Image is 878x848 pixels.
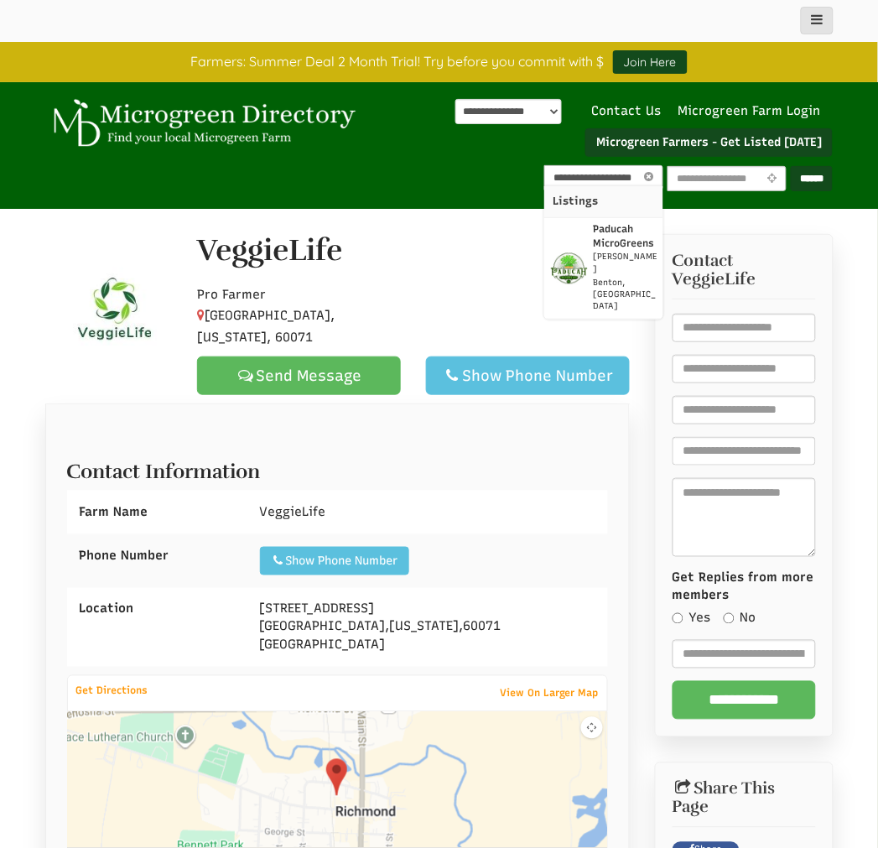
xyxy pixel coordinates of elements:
button: Map camera controls [581,717,603,739]
input: Yes [673,613,683,624]
div: Show Phone Number [271,553,398,570]
h2: Contact Information [67,452,609,482]
select: Language Translate Widget [455,99,562,124]
h3: Contact [673,252,816,289]
img: Microgreen Directory [45,99,359,148]
h1: VeggieLife [197,234,342,268]
span: [GEOGRAPHIC_DATA] [260,619,386,634]
div: Farmers: Summer Deal 2 Month Trial! Try before you commit with $ [33,50,846,74]
span: VeggieLife [673,270,756,289]
a: Microgreen Farm Login [678,103,829,118]
span: VeggieLife [260,504,326,519]
span: Pro Farmer [197,287,266,302]
strong: Paducah MicroGreens [593,223,654,249]
span: [STREET_ADDRESS] [260,601,375,616]
label: Get Replies from more members [673,570,816,606]
ul: Profile Tabs [45,403,631,404]
p: Benton, [GEOGRAPHIC_DATA] [593,277,659,313]
p: [PERSON_NAME] [593,251,659,275]
label: No [724,610,756,627]
label: Yes [673,610,711,627]
a: View On Larger Map [491,682,607,705]
img: pimage 1706 205 photo [551,250,588,287]
i: Use Current Location [764,174,782,185]
div: Farm Name [67,491,247,533]
input: No [724,613,735,624]
a: Send Message [197,356,401,395]
span: [GEOGRAPHIC_DATA], [US_STATE], 60071 [197,308,335,345]
h2: Share This Page [673,780,816,817]
div: Powered by [455,99,562,132]
button: main_menu [801,7,834,34]
img: Contact VeggieLife [45,245,185,385]
a: pimage 1706 205 photo Paducah MicroGreens [PERSON_NAME] Benton, [GEOGRAPHIC_DATA] [544,218,663,320]
a: Contact Us [583,103,669,118]
div: Location [67,588,247,631]
div: Phone Number [67,534,247,577]
div: Show Phone Number [440,366,616,386]
div: , , [GEOGRAPHIC_DATA] [247,588,608,667]
a: Join Here [613,50,688,74]
a: Get Directions [68,681,157,701]
a: Microgreen Farmers - Get Listed [DATE] [585,128,833,157]
span: [US_STATE] [390,619,460,634]
span: 60071 [464,619,501,634]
